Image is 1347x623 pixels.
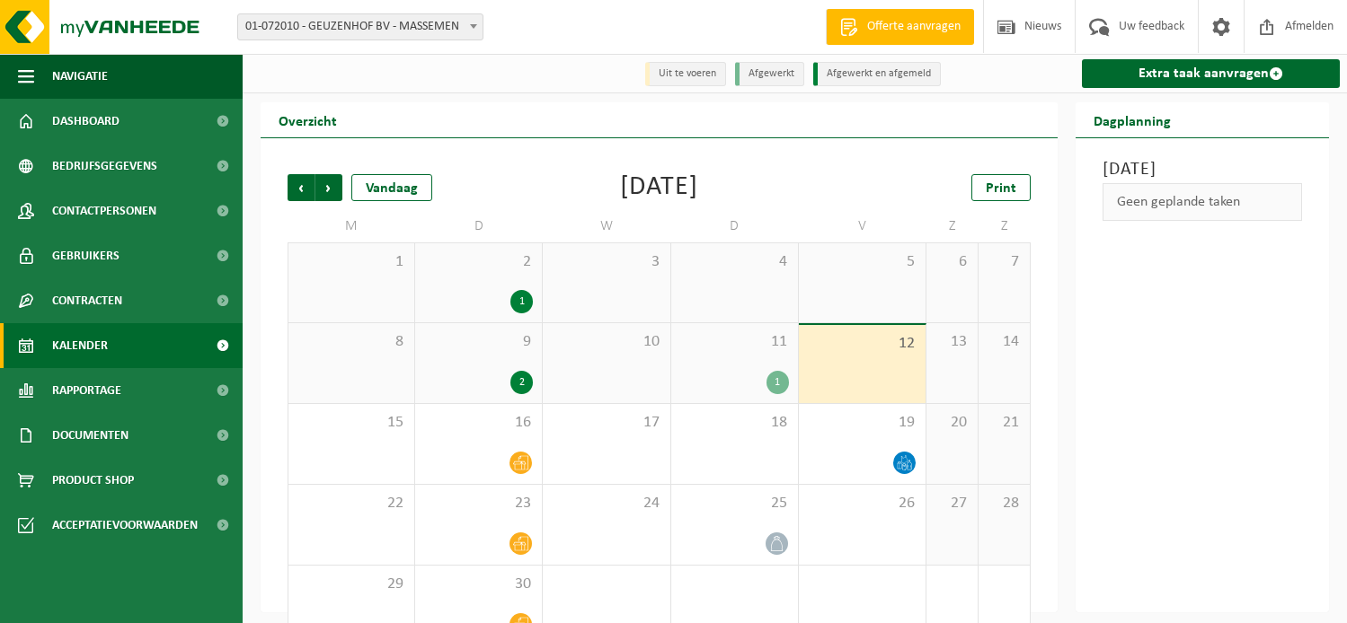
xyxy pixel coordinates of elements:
[680,252,789,272] span: 4
[288,210,415,242] td: M
[237,13,483,40] span: 01-072010 - GEUZENHOF BV - MASSEMEN
[52,278,122,323] span: Contracten
[52,458,134,503] span: Product Shop
[552,413,660,433] span: 17
[543,210,670,242] td: W
[261,102,355,137] h2: Overzicht
[935,494,969,513] span: 27
[52,323,108,368] span: Kalender
[735,62,804,86] li: Afgewerkt
[988,332,1021,352] span: 14
[680,413,789,433] span: 18
[971,174,1031,201] a: Print
[424,332,533,352] span: 9
[510,371,533,394] div: 2
[552,332,660,352] span: 10
[813,62,941,86] li: Afgewerkt en afgemeld
[52,144,157,189] span: Bedrijfsgegevens
[52,54,108,99] span: Navigatie
[288,174,315,201] span: Vorige
[52,233,120,278] span: Gebruikers
[315,174,342,201] span: Volgende
[52,368,121,413] span: Rapportage
[808,252,917,272] span: 5
[680,494,789,513] span: 25
[808,413,917,433] span: 19
[988,413,1021,433] span: 21
[935,413,969,433] span: 20
[935,252,969,272] span: 6
[986,181,1016,196] span: Print
[680,332,789,352] span: 11
[297,413,405,433] span: 15
[297,575,405,594] span: 29
[935,332,969,352] span: 13
[1076,102,1189,137] h2: Dagplanning
[1082,59,1340,88] a: Extra taak aanvragen
[415,210,543,242] td: D
[424,413,533,433] span: 16
[1103,156,1302,183] h3: [DATE]
[424,575,533,594] span: 30
[238,14,483,39] span: 01-072010 - GEUZENHOF BV - MASSEMEN
[808,494,917,513] span: 26
[297,332,405,352] span: 8
[9,584,300,623] iframe: chat widget
[671,210,799,242] td: D
[52,503,198,548] span: Acceptatievoorwaarden
[552,252,660,272] span: 3
[297,252,405,272] span: 1
[808,334,917,354] span: 12
[510,290,533,313] div: 1
[552,494,660,513] span: 24
[979,210,1031,242] td: Z
[620,174,698,201] div: [DATE]
[52,189,156,233] span: Contactpersonen
[767,371,789,394] div: 1
[424,252,533,272] span: 2
[424,494,533,513] span: 23
[52,99,120,144] span: Dashboard
[799,210,926,242] td: V
[1103,183,1302,221] div: Geen geplande taken
[645,62,726,86] li: Uit te voeren
[52,413,128,458] span: Documenten
[926,210,979,242] td: Z
[297,494,405,513] span: 22
[351,174,432,201] div: Vandaag
[988,252,1021,272] span: 7
[988,494,1021,513] span: 28
[863,18,965,36] span: Offerte aanvragen
[826,9,974,45] a: Offerte aanvragen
